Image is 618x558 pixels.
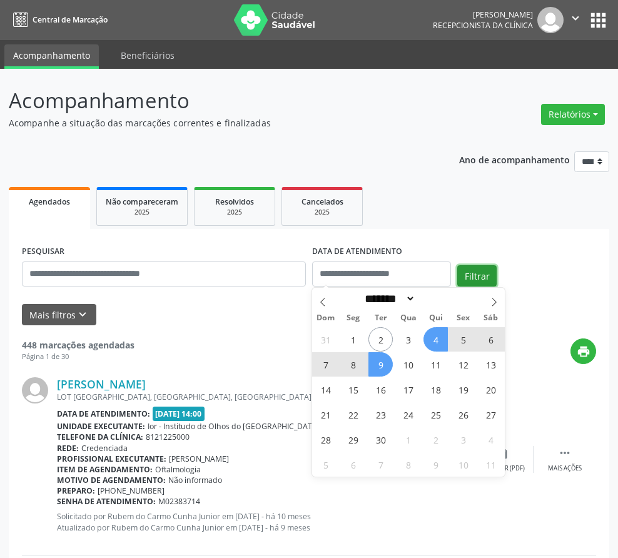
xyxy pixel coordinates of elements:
a: [PERSON_NAME] [57,377,146,391]
span: Outubro 3, 2025 [451,427,475,452]
span: Cancelados [301,196,343,207]
button:  [564,7,587,33]
span: Recepcionista da clínica [433,20,533,31]
span: Ior - Institudo de Olhos do [GEOGRAPHIC_DATA] [148,421,320,432]
span: [PERSON_NAME] [169,454,229,464]
span: Setembro 11, 2025 [423,352,448,377]
span: Dom [312,314,340,322]
span: Setembro 17, 2025 [396,377,420,402]
i:  [558,446,572,460]
span: Não compareceram [106,196,178,207]
img: img [22,377,48,403]
i: print [577,345,590,358]
b: Telefone da clínica: [57,432,143,442]
span: Outubro 7, 2025 [368,452,393,477]
span: Setembro 14, 2025 [313,377,338,402]
span: Outubro 5, 2025 [313,452,338,477]
span: 8121225000 [146,432,190,442]
div: Mais ações [548,464,582,473]
span: Outubro 11, 2025 [479,452,503,477]
button: apps [587,9,609,31]
span: [PHONE_NUMBER] [98,485,165,496]
button: print [570,338,596,364]
input: Year [415,292,457,305]
span: Credenciada [81,443,128,454]
span: Resolvidos [215,196,254,207]
a: Beneficiários [112,44,183,66]
span: Setembro 18, 2025 [423,377,448,402]
span: Seg [340,314,367,322]
span: Não informado [168,475,222,485]
span: Sáb [477,314,505,322]
span: Setembro 4, 2025 [423,327,448,352]
span: Agosto 31, 2025 [313,327,338,352]
button: Mais filtroskeyboard_arrow_down [22,304,96,326]
p: Ano de acompanhamento [459,151,570,167]
p: Acompanhe a situação das marcações correntes e finalizadas [9,116,429,129]
b: Motivo de agendamento: [57,475,166,485]
span: Setembro 12, 2025 [451,352,475,377]
div: 2025 [291,208,353,217]
span: Oftalmologia [155,464,201,475]
span: Setembro 28, 2025 [313,427,338,452]
label: PESQUISAR [22,242,64,261]
span: Qua [395,314,422,322]
span: Setembro 9, 2025 [368,352,393,377]
b: Data de atendimento: [57,408,150,419]
a: Central de Marcação [9,9,108,30]
span: Setembro 29, 2025 [341,427,365,452]
span: Setembro 7, 2025 [313,352,338,377]
span: [DATE] 14:00 [153,407,205,421]
span: Setembro 5, 2025 [451,327,475,352]
p: Solicitado por Rubem do Carmo Cunha Junior em [DATE] - há 10 meses Atualizado por Rubem do Carmo ... [57,511,408,532]
span: M02383714 [158,496,200,507]
button: Filtrar [457,265,497,287]
span: Setembro 19, 2025 [451,377,475,402]
b: Profissional executante: [57,454,166,464]
b: Preparo: [57,485,95,496]
div: [PERSON_NAME] [433,9,533,20]
span: Setembro 13, 2025 [479,352,503,377]
strong: 448 marcações agendadas [22,339,134,351]
span: Setembro 21, 2025 [313,402,338,427]
span: Setembro 27, 2025 [479,402,503,427]
span: Central de Marcação [33,14,108,25]
span: Setembro 2, 2025 [368,327,393,352]
img: img [537,7,564,33]
i: keyboard_arrow_down [76,308,89,322]
select: Month [360,292,415,305]
b: Item de agendamento: [57,464,153,475]
div: 2025 [106,208,178,217]
button: Relatórios [541,104,605,125]
i:  [569,11,582,25]
label: DATA DE ATENDIMENTO [312,242,402,261]
span: Setembro 6, 2025 [479,327,503,352]
span: Setembro 25, 2025 [423,402,448,427]
span: Setembro 1, 2025 [341,327,365,352]
span: Setembro 10, 2025 [396,352,420,377]
span: Setembro 3, 2025 [396,327,420,352]
span: Outubro 8, 2025 [396,452,420,477]
b: Unidade executante: [57,421,145,432]
span: Setembro 22, 2025 [341,402,365,427]
span: Outubro 4, 2025 [479,427,503,452]
span: Qui [422,314,450,322]
a: Acompanhamento [4,44,99,69]
span: Setembro 8, 2025 [341,352,365,377]
span: Outubro 9, 2025 [423,452,448,477]
div: Página 1 de 30 [22,352,134,362]
span: Setembro 20, 2025 [479,377,503,402]
span: Agendados [29,196,70,207]
span: Setembro 30, 2025 [368,427,393,452]
span: Outubro 10, 2025 [451,452,475,477]
b: Rede: [57,443,79,454]
span: Setembro 24, 2025 [396,402,420,427]
span: Outubro 2, 2025 [423,427,448,452]
span: Outubro 6, 2025 [341,452,365,477]
span: Setembro 16, 2025 [368,377,393,402]
span: Sex [450,314,477,322]
b: Senha de atendimento: [57,496,156,507]
span: Setembro 15, 2025 [341,377,365,402]
p: Acompanhamento [9,85,429,116]
span: Ter [367,314,395,322]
